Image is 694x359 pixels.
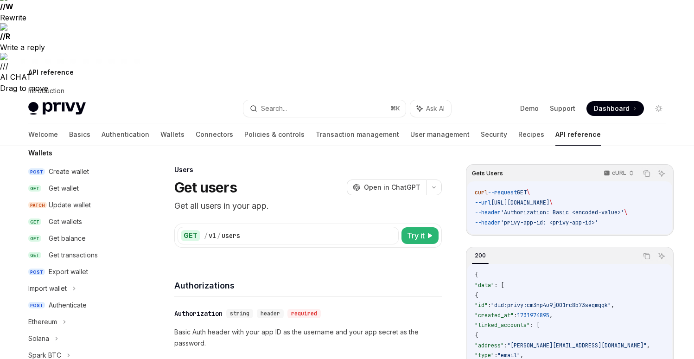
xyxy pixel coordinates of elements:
span: "[PERSON_NAME][EMAIL_ADDRESS][DOMAIN_NAME]" [507,342,647,349]
span: , [549,312,553,319]
span: GET [517,189,527,196]
div: v1 [209,231,216,240]
span: POST [28,302,45,309]
span: { [475,292,478,299]
span: : [504,342,507,349]
a: Support [550,104,575,113]
div: Search... [261,103,287,114]
span: "id" [475,301,488,309]
p: cURL [612,169,626,177]
button: Toggle dark mode [651,101,666,116]
div: Create wallet [49,166,89,177]
span: "did:privy:cm3np4u9j001rc8b73seqmqqk" [491,301,611,309]
div: Solana [28,333,49,344]
span: --header [475,219,501,226]
div: Authenticate [49,300,87,311]
div: Get transactions [49,250,98,261]
span: GET [28,218,41,225]
p: Get all users in your app. [174,199,442,212]
a: User management [410,123,470,146]
span: { [475,332,478,339]
a: Security [481,123,507,146]
div: Users [174,165,442,174]
span: PATCH [28,202,47,209]
button: Search...⌘K [243,100,406,117]
span: header [261,310,280,317]
img: light logo [28,102,86,115]
a: Welcome [28,123,58,146]
button: Try it [401,227,439,244]
a: PATCHUpdate wallet [21,197,140,213]
span: Gets Users [472,170,503,177]
p: Basic Auth header with your app ID as the username and your app secret as the password. [174,327,442,349]
span: "data" [475,282,494,289]
div: Authorization [174,309,223,318]
div: Import wallet [28,283,67,294]
div: Export wallet [49,266,88,277]
a: GETGet transactions [21,247,140,263]
span: --request [488,189,517,196]
div: / [204,231,208,240]
span: { [475,271,478,279]
a: Connectors [196,123,233,146]
span: 'privy-app-id: <privy-app-id>' [501,219,598,226]
a: Recipes [518,123,544,146]
a: GETGet wallet [21,180,140,197]
span: "linked_accounts" [475,321,530,329]
span: : [ [530,321,540,329]
span: : [488,301,491,309]
span: 1731974895 [517,312,549,319]
span: POST [28,168,45,175]
span: GET [28,185,41,192]
a: API reference [555,123,601,146]
div: 200 [472,250,489,261]
button: cURL [598,166,638,181]
div: Update wallet [49,199,91,211]
span: GET [28,235,41,242]
h5: Wallets [28,147,52,159]
a: GETGet balance [21,230,140,247]
span: POST [28,269,45,276]
a: Policies & controls [244,123,305,146]
div: Get wallet [49,183,79,194]
span: "address" [475,342,504,349]
div: Get wallets [49,216,82,227]
span: , [611,301,614,309]
span: : [ [494,282,504,289]
h1: Get users [174,179,237,196]
a: GETGet wallets [21,213,140,230]
span: "type" [475,352,494,359]
span: --url [475,199,491,206]
span: [URL][DOMAIN_NAME] [491,199,549,206]
span: ⌘ K [390,105,400,112]
a: POSTAuthenticate [21,297,140,314]
span: Open in ChatGPT [364,183,420,192]
span: Try it [407,230,425,241]
span: , [647,342,650,349]
a: Wallets [160,123,185,146]
span: "created_at" [475,312,514,319]
span: \ [527,189,530,196]
div: users [222,231,240,240]
button: Ask AI [656,167,668,179]
button: Ask AI [656,250,668,262]
span: \ [549,199,553,206]
span: string [230,310,249,317]
span: "email" [497,352,520,359]
div: Get balance [49,233,86,244]
button: Copy the contents from the code block [641,250,653,262]
div: / [217,231,221,240]
a: Demo [520,104,539,113]
button: Copy the contents from the code block [641,167,653,179]
span: curl [475,189,488,196]
span: : [494,352,497,359]
span: 'Authorization: Basic <encoded-value>' [501,209,624,216]
span: Ask AI [426,104,445,113]
span: GET [28,252,41,259]
span: \ [624,209,627,216]
a: Basics [69,123,90,146]
a: Dashboard [586,101,644,116]
a: Transaction management [316,123,399,146]
div: Ethereum [28,316,57,327]
a: Authentication [102,123,149,146]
